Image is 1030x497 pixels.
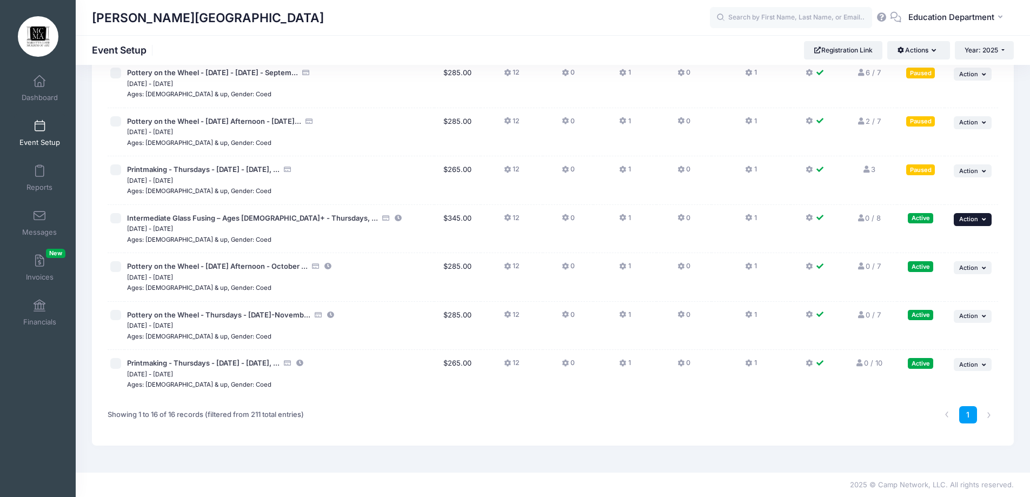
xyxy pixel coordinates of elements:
[745,310,756,326] button: 1
[22,228,57,237] span: Messages
[908,310,933,320] div: Active
[959,264,978,271] span: Action
[14,159,65,197] a: Reports
[954,68,992,81] button: Action
[305,118,314,125] i: Accepting Credit Card Payments
[619,213,630,229] button: 1
[562,261,575,277] button: 0
[434,350,481,398] td: $265.00
[127,333,271,340] small: Ages: [DEMOGRAPHIC_DATA] & up, Gender: Coed
[677,358,690,374] button: 0
[954,116,992,129] button: Action
[434,253,481,302] td: $285.00
[382,215,390,222] i: Accepting Credit Card Payments
[434,205,481,254] td: $345.00
[856,262,880,270] a: 0 / 7
[504,310,520,326] button: 12
[906,68,935,78] div: Paused
[959,215,978,223] span: Action
[745,164,756,180] button: 1
[965,46,998,54] span: Year: 2025
[127,177,173,184] small: [DATE] - [DATE]
[434,156,481,205] td: $265.00
[434,59,481,108] td: $285.00
[959,361,978,368] span: Action
[46,249,65,258] span: New
[311,263,320,270] i: Accepting Credit Card Payments
[677,68,690,83] button: 0
[677,164,690,180] button: 0
[296,360,304,367] i: This session is currently scheduled to pause registration at 00:05 AM America/New York on 10/16/2...
[127,225,173,233] small: [DATE] - [DATE]
[127,370,173,378] small: [DATE] - [DATE]
[619,261,630,277] button: 1
[127,322,173,329] small: [DATE] - [DATE]
[562,213,575,229] button: 0
[23,317,56,327] span: Financials
[954,310,992,323] button: Action
[562,116,575,132] button: 0
[959,406,977,424] a: 1
[954,261,992,274] button: Action
[26,183,52,192] span: Reports
[959,312,978,320] span: Action
[745,358,756,374] button: 1
[504,116,520,132] button: 12
[677,261,690,277] button: 0
[504,213,520,229] button: 12
[677,310,690,326] button: 0
[14,114,65,152] a: Event Setup
[92,5,324,30] h1: [PERSON_NAME][GEOGRAPHIC_DATA]
[906,164,935,175] div: Paused
[127,262,308,270] span: Pottery on the Wheel - [DATE] Afternoon - October ...
[127,274,173,281] small: [DATE] - [DATE]
[19,138,60,147] span: Event Setup
[127,214,378,222] span: Intermediate Glass Fusing – Ages [DEMOGRAPHIC_DATA]+ - Thursdays, ...
[562,358,575,374] button: 0
[302,69,310,76] i: Accepting Credit Card Payments
[959,70,978,78] span: Action
[327,312,335,319] i: This session is currently scheduled to pause registration at 00:05 AM America/New York on 10/16/2...
[906,116,935,127] div: Paused
[108,402,304,427] div: Showing 1 to 16 of 16 records (filtered from 211 total entries)
[127,139,271,147] small: Ages: [DEMOGRAPHIC_DATA] & up, Gender: Coed
[127,187,271,195] small: Ages: [DEMOGRAPHIC_DATA] & up, Gender: Coed
[954,213,992,226] button: Action
[677,116,690,132] button: 0
[127,90,271,98] small: Ages: [DEMOGRAPHIC_DATA] & up, Gender: Coed
[677,213,690,229] button: 0
[855,359,882,367] a: 0 / 10
[504,68,520,83] button: 12
[745,261,756,277] button: 1
[22,93,58,102] span: Dashboard
[908,358,933,368] div: Active
[908,11,994,23] span: Education Department
[127,381,271,388] small: Ages: [DEMOGRAPHIC_DATA] & up, Gender: Coed
[562,68,575,83] button: 0
[804,41,882,59] a: Registration Link
[954,358,992,371] button: Action
[127,359,280,367] span: Printmaking - Thursdays - [DATE] - [DATE], ...
[324,263,333,270] i: This session is currently scheduled to pause registration at 00:05 AM America/New York on 10/16/2...
[955,41,1014,59] button: Year: 2025
[504,261,520,277] button: 12
[127,128,173,136] small: [DATE] - [DATE]
[954,164,992,177] button: Action
[908,213,933,223] div: Active
[619,116,630,132] button: 1
[856,310,880,319] a: 0 / 7
[127,117,301,125] span: Pottery on the Wheel - [DATE] Afternoon - [DATE]...
[26,273,54,282] span: Invoices
[887,41,949,59] button: Actions
[127,284,271,291] small: Ages: [DEMOGRAPHIC_DATA] & up, Gender: Coed
[856,214,881,222] a: 0 / 8
[619,310,630,326] button: 1
[862,165,875,174] a: 3
[619,68,630,83] button: 1
[856,68,880,77] a: 6 / 7
[504,164,520,180] button: 12
[14,294,65,332] a: Financials
[745,213,756,229] button: 1
[434,302,481,350] td: $285.00
[14,69,65,107] a: Dashboard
